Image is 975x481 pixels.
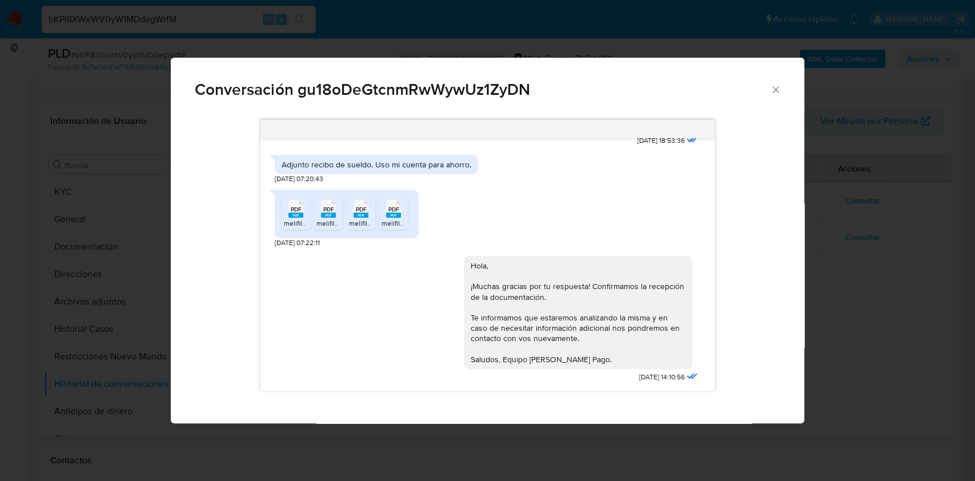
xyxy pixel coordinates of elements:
[349,218,455,228] span: melifile1649862570124609254.pdf
[291,206,302,213] span: PDF
[275,238,320,248] span: [DATE] 07:22:11
[637,136,685,146] span: [DATE] 18:53:36
[195,82,770,98] span: Conversación gu18oDeGtcnmRwWywUz1ZyDN
[323,206,334,213] span: PDF
[388,206,399,213] span: PDF
[316,218,425,228] span: melifile4440872570808060266.pdf
[471,260,685,364] div: Hola, ¡Muchas gracias por tu respuesta! Confirmamos la recepción de la documentación. Te informam...
[639,372,685,382] span: [DATE] 14:10:56
[171,58,804,424] div: Comunicación
[282,159,471,170] div: Adjunto recibo de sueldo. Uso mi cuenta para ahorro.
[356,206,367,213] span: PDF
[382,218,487,228] span: melifile8232048022031027516.pdf
[770,84,780,94] button: Cerrar
[275,174,323,184] span: [DATE] 07:20:43
[284,218,382,228] span: melifile151532641086759671.pdf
